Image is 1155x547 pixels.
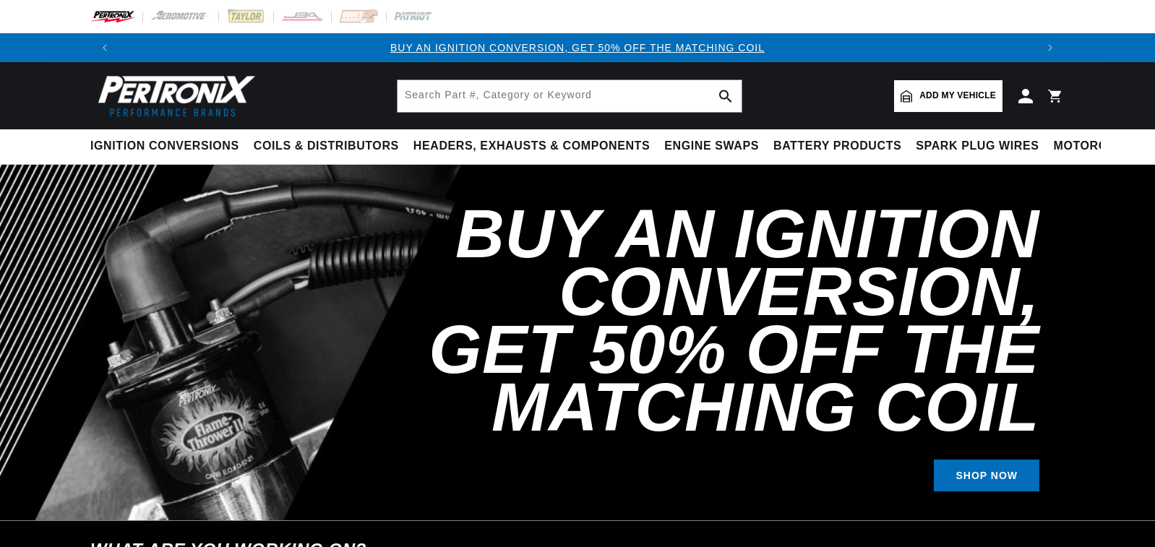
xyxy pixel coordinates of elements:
a: BUY AN IGNITION CONVERSION, GET 50% OFF THE MATCHING COIL [390,42,765,53]
span: Coils & Distributors [254,139,399,154]
summary: Battery Products [766,129,909,163]
slideshow-component: Translation missing: en.sections.announcements.announcement_bar [54,33,1101,62]
summary: Coils & Distributors [246,129,406,163]
span: Spark Plug Wires [916,139,1039,154]
button: Translation missing: en.sections.announcements.next_announcement [1036,33,1065,62]
a: SHOP NOW [934,460,1039,492]
summary: Engine Swaps [657,129,766,163]
a: Add my vehicle [894,80,1002,112]
span: Headers, Exhausts & Components [413,139,650,154]
div: 1 of 3 [119,40,1036,56]
img: Pertronix [90,71,257,121]
span: Engine Swaps [664,139,759,154]
input: Search Part #, Category or Keyword [398,80,742,112]
span: Ignition Conversions [90,139,239,154]
button: Translation missing: en.sections.announcements.previous_announcement [90,33,119,62]
summary: Motorcycle [1047,129,1147,163]
summary: Spark Plug Wires [909,129,1046,163]
summary: Ignition Conversions [90,129,246,163]
span: Motorcycle [1054,139,1140,154]
button: search button [710,80,742,112]
span: Add my vehicle [919,89,996,103]
div: Announcement [119,40,1036,56]
h2: Buy an Ignition Conversion, Get 50% off the Matching Coil [421,205,1039,436]
summary: Headers, Exhausts & Components [406,129,657,163]
span: Battery Products [773,139,901,154]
